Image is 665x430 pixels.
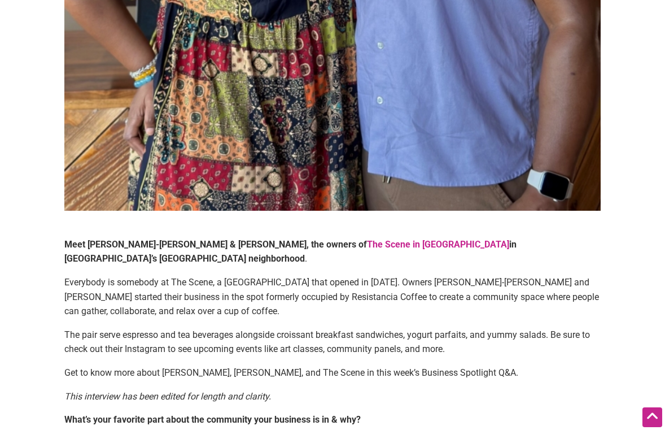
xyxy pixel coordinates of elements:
[642,407,662,427] div: Scroll Back to Top
[64,414,361,425] strong: What’s your favorite part about the community your business is in & why?
[64,366,601,380] p: Get to know more about [PERSON_NAME], [PERSON_NAME], and The Scene in this week’s Business Spotli...
[64,239,517,264] strong: Meet [PERSON_NAME]-[PERSON_NAME] & [PERSON_NAME], the owners of in [GEOGRAPHIC_DATA]’s [GEOGRAPHI...
[64,328,601,357] p: The pair serve espresso and tea beverages alongside croissant breakfast sandwiches, yogurt parfai...
[64,391,271,402] em: This interview has been edited for length and clarity.
[64,275,601,319] p: Everybody is somebody at The Scene, a [GEOGRAPHIC_DATA] that opened in [DATE]. Owners [PERSON_NAM...
[367,239,509,250] a: The Scene in [GEOGRAPHIC_DATA]
[64,237,601,266] p: .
